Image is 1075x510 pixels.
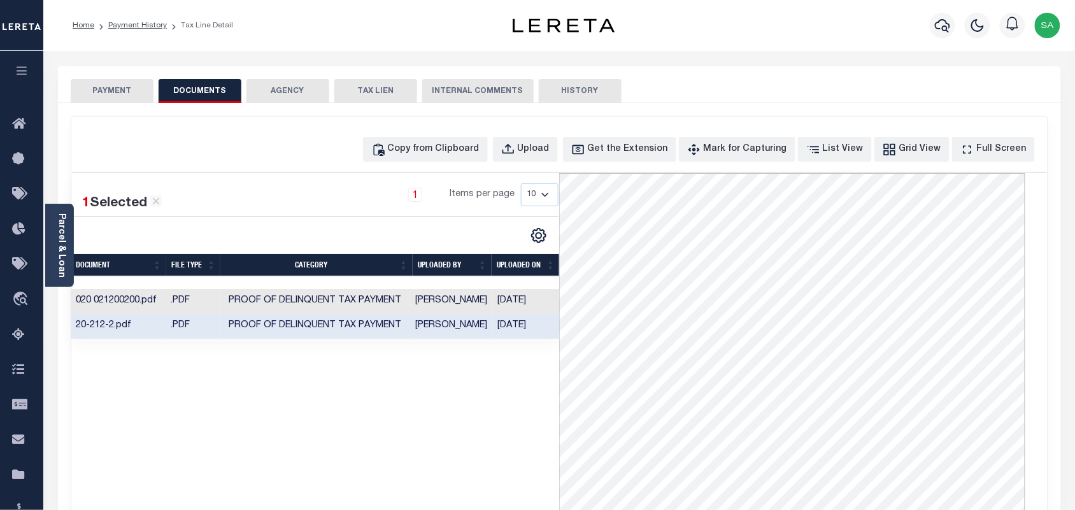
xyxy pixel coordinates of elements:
button: AGENCY [246,79,329,103]
button: DOCUMENTS [159,79,241,103]
td: [PERSON_NAME] [410,314,492,339]
a: Payment History [108,22,167,29]
div: Selected [83,194,162,214]
td: [DATE] [492,289,560,314]
a: 1 [408,188,422,202]
td: [PERSON_NAME] [410,289,492,314]
td: 20-212-2.pdf [71,314,166,339]
th: UPLOADED BY: activate to sort column ascending [413,254,492,276]
div: Full Screen [977,143,1027,157]
span: Proof of Delinquent Tax Payment [229,296,401,305]
button: Mark for Capturing [679,137,795,162]
button: PAYMENT [71,79,153,103]
img: svg+xml;base64,PHN2ZyB4bWxucz0iaHR0cDovL3d3dy53My5vcmcvMjAwMC9zdmciIHBvaW50ZXItZXZlbnRzPSJub25lIi... [1035,13,1060,38]
div: Copy from Clipboard [388,143,480,157]
button: Copy from Clipboard [363,137,488,162]
a: Parcel & Loan [57,213,66,278]
span: Proof of Delinquent Tax Payment [229,321,401,330]
img: logo-dark.svg [513,18,615,32]
button: Full Screen [952,137,1035,162]
div: Mark for Capturing [704,143,787,157]
button: INTERNAL COMMENTS [422,79,534,103]
button: Upload [493,137,558,162]
div: Upload [518,143,550,157]
i: travel_explore [12,292,32,308]
th: Document: activate to sort column ascending [71,254,167,276]
button: TAX LIEN [334,79,417,103]
span: 1 [83,197,90,210]
td: [DATE] [492,314,560,339]
button: List View [798,137,872,162]
span: Items per page [450,188,515,202]
li: Tax Line Detail [167,20,233,31]
th: UPLOADED ON: activate to sort column ascending [492,254,560,276]
div: Get the Extension [588,143,668,157]
div: Grid View [899,143,941,157]
th: CATEGORY: activate to sort column ascending [220,254,413,276]
td: 020 021200200.pdf [71,289,166,314]
button: Grid View [874,137,950,162]
button: HISTORY [539,79,622,103]
th: FILE TYPE: activate to sort column ascending [166,254,220,276]
div: List View [823,143,864,157]
td: .PDF [166,289,219,314]
a: Home [73,22,94,29]
td: .PDF [166,314,219,339]
button: Get the Extension [563,137,676,162]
